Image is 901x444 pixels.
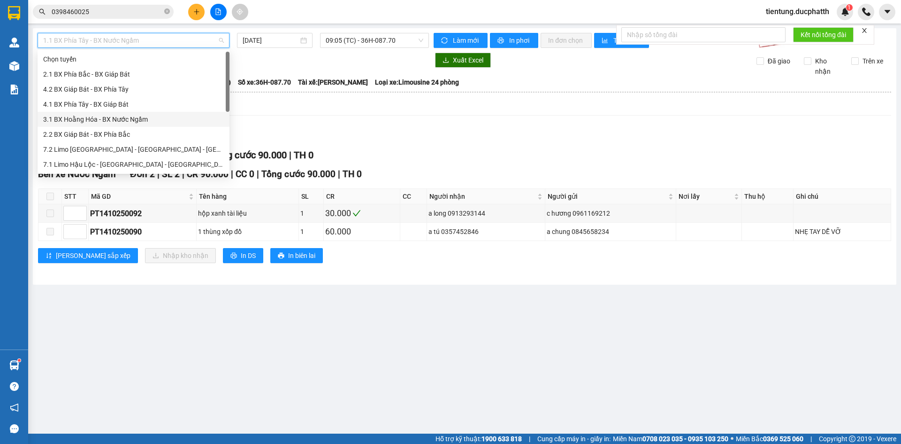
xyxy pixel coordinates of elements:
[298,77,368,87] span: Tài xế: [PERSON_NAME]
[187,169,229,179] span: CR 90.000
[38,52,229,67] div: Chọn tuyến
[352,209,361,218] span: check
[299,189,324,204] th: SL
[38,169,116,179] span: Bến xe Nước Ngầm
[289,149,291,161] span: |
[602,37,610,45] span: bar-chart
[10,424,19,433] span: message
[324,189,400,204] th: CR
[215,8,221,15] span: file-add
[43,54,224,64] div: Chọn tuyến
[38,248,138,263] button: sort-ascending[PERSON_NAME] sắp xếp
[794,189,891,204] th: Ghi chú
[758,6,837,17] span: tientung.ducphatth
[428,208,543,218] div: a long 0913293144
[846,4,853,11] sup: 1
[164,8,170,14] span: close-circle
[198,226,297,237] div: 1 thùng xốp đồ
[278,252,284,260] span: printer
[326,33,423,47] span: 09:05 (TC) - 36H-087.70
[547,226,674,237] div: a chung 0845658234
[52,7,162,17] input: Tìm tên, số ĐT hoặc mã đơn
[879,4,895,20] button: caret-down
[621,27,786,42] input: Nhập số tổng đài
[237,8,243,15] span: aim
[18,359,21,362] sup: 1
[43,33,224,47] span: 1.1 BX Phía Tây - BX Nước Ngầm
[300,226,322,237] div: 1
[38,157,229,172] div: 7.1 Limo Hậu Lộc - Bỉm Sơn - Hà Nội
[764,56,794,66] span: Đã giao
[736,434,803,444] span: Miền Bắc
[325,225,398,238] div: 60.000
[43,69,224,79] div: 2.1 BX Phía Bắc - BX Giáp Bát
[435,53,491,68] button: downloadXuất Excel
[182,169,184,179] span: |
[481,435,522,443] strong: 1900 633 818
[38,127,229,142] div: 2.2 BX Giáp Bát - BX Phía Bắc
[230,252,237,260] span: printer
[428,226,543,237] div: a tú 0357452846
[8,6,20,20] img: logo-vxr
[145,248,216,263] button: downloadNhập kho nhận
[497,37,505,45] span: printer
[801,30,846,40] span: Kết nối tổng đài
[261,169,336,179] span: Tổng cước 90.000
[509,35,531,46] span: In phơi
[90,208,195,219] div: PT1410250092
[441,37,449,45] span: sync
[210,4,227,20] button: file-add
[490,33,538,48] button: printerIn phơi
[197,189,299,204] th: Tên hàng
[841,8,849,16] img: icon-new-feature
[164,8,170,16] span: close-circle
[642,435,728,443] strong: 0708 023 035 - 0935 103 250
[613,434,728,444] span: Miền Nam
[429,191,535,202] span: Người nhận
[443,57,449,64] span: download
[763,435,803,443] strong: 0369 525 060
[594,33,649,48] button: bar-chartThống kê
[241,250,256,261] span: In DS
[43,99,224,109] div: 4.1 BX Phía Tây - BX Giáp Bát
[294,149,313,161] span: TH 0
[90,226,195,238] div: PT1410250090
[39,8,46,15] span: search
[62,189,89,204] th: STT
[212,149,287,161] span: Tổng cước 90.000
[231,169,233,179] span: |
[10,403,19,412] span: notification
[731,437,733,441] span: ⚪️
[849,436,855,442] span: copyright
[43,159,224,170] div: 7.1 Limo Hậu Lộc - [GEOGRAPHIC_DATA] - [GEOGRAPHIC_DATA]
[288,250,315,261] span: In biên lai
[188,4,205,20] button: plus
[848,4,851,11] span: 1
[400,189,427,204] th: CC
[541,33,592,48] button: In đơn chọn
[9,85,19,94] img: solution-icon
[223,248,263,263] button: printerIn DS
[91,191,187,202] span: Mã GD
[861,27,868,34] span: close
[859,56,887,66] span: Trên xe
[338,169,340,179] span: |
[862,8,870,16] img: phone-icon
[453,55,483,65] span: Xuất Excel
[238,77,291,87] span: Số xe: 36H-087.70
[537,434,611,444] span: Cung cấp máy in - giấy in:
[38,82,229,97] div: 4.2 BX Giáp Bát - BX Phía Tây
[300,208,322,218] div: 1
[679,191,732,202] span: Nơi lấy
[236,169,254,179] span: CC 0
[548,191,666,202] span: Người gửi
[434,33,488,48] button: syncLàm mới
[811,56,844,77] span: Kho nhận
[9,38,19,47] img: warehouse-icon
[232,4,248,20] button: aim
[742,189,794,204] th: Thu hộ
[9,61,19,71] img: warehouse-icon
[43,84,224,94] div: 4.2 BX Giáp Bát - BX Phía Tây
[157,169,160,179] span: |
[810,434,812,444] span: |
